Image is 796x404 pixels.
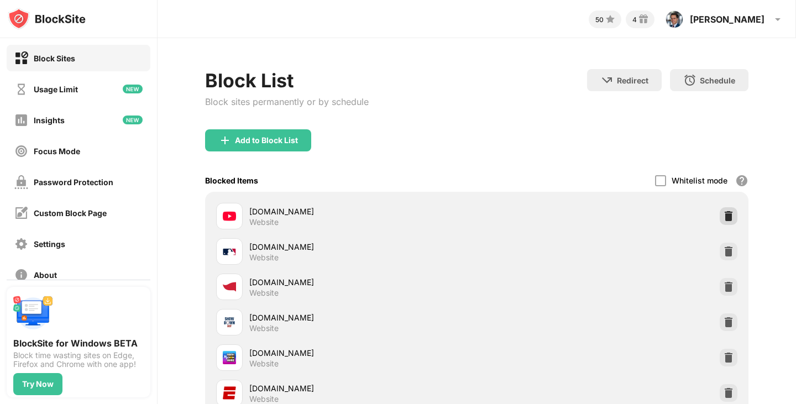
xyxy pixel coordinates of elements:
[249,276,476,288] div: [DOMAIN_NAME]
[14,113,28,127] img: insights-off.svg
[34,270,57,280] div: About
[604,13,617,26] img: points-small.svg
[22,380,54,389] div: Try Now
[34,146,80,156] div: Focus Mode
[637,13,650,26] img: reward-small.svg
[666,11,683,28] img: ACg8ocLtUT8a6UOakXIsyLKdMNR0XceSSI_5VmbprfgArlvM-Y8rdwIK=s96-c
[14,206,28,220] img: customize-block-page-off.svg
[34,177,113,187] div: Password Protection
[249,253,279,263] div: Website
[34,116,65,125] div: Insights
[617,76,648,85] div: Redirect
[249,241,476,253] div: [DOMAIN_NAME]
[13,351,144,369] div: Block time wasting sites on Edge, Firefox and Chrome with one app!
[14,268,28,282] img: about-off.svg
[123,85,143,93] img: new-icon.svg
[34,239,65,249] div: Settings
[235,136,298,145] div: Add to Block List
[632,15,637,24] div: 4
[13,293,53,333] img: push-desktop.svg
[14,82,28,96] img: time-usage-off.svg
[249,382,476,394] div: [DOMAIN_NAME]
[672,176,727,185] div: Whitelist mode
[249,217,279,227] div: Website
[14,175,28,189] img: password-protection-off.svg
[595,15,604,24] div: 50
[700,76,735,85] div: Schedule
[249,288,279,298] div: Website
[205,176,258,185] div: Blocked Items
[223,209,236,223] img: favicons
[223,351,236,364] img: favicons
[205,96,369,107] div: Block sites permanently or by schedule
[223,245,236,258] img: favicons
[34,208,107,218] div: Custom Block Page
[205,69,369,92] div: Block List
[14,51,28,65] img: block-on.svg
[34,54,75,63] div: Block Sites
[123,116,143,124] img: new-icon.svg
[13,338,144,349] div: BlockSite for Windows BETA
[14,144,28,158] img: focus-off.svg
[249,394,279,404] div: Website
[249,347,476,359] div: [DOMAIN_NAME]
[249,323,279,333] div: Website
[690,14,764,25] div: [PERSON_NAME]
[223,386,236,400] img: favicons
[249,206,476,217] div: [DOMAIN_NAME]
[223,316,236,329] img: favicons
[14,237,28,251] img: settings-off.svg
[249,312,476,323] div: [DOMAIN_NAME]
[249,359,279,369] div: Website
[223,280,236,293] img: favicons
[34,85,78,94] div: Usage Limit
[8,8,86,30] img: logo-blocksite.svg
